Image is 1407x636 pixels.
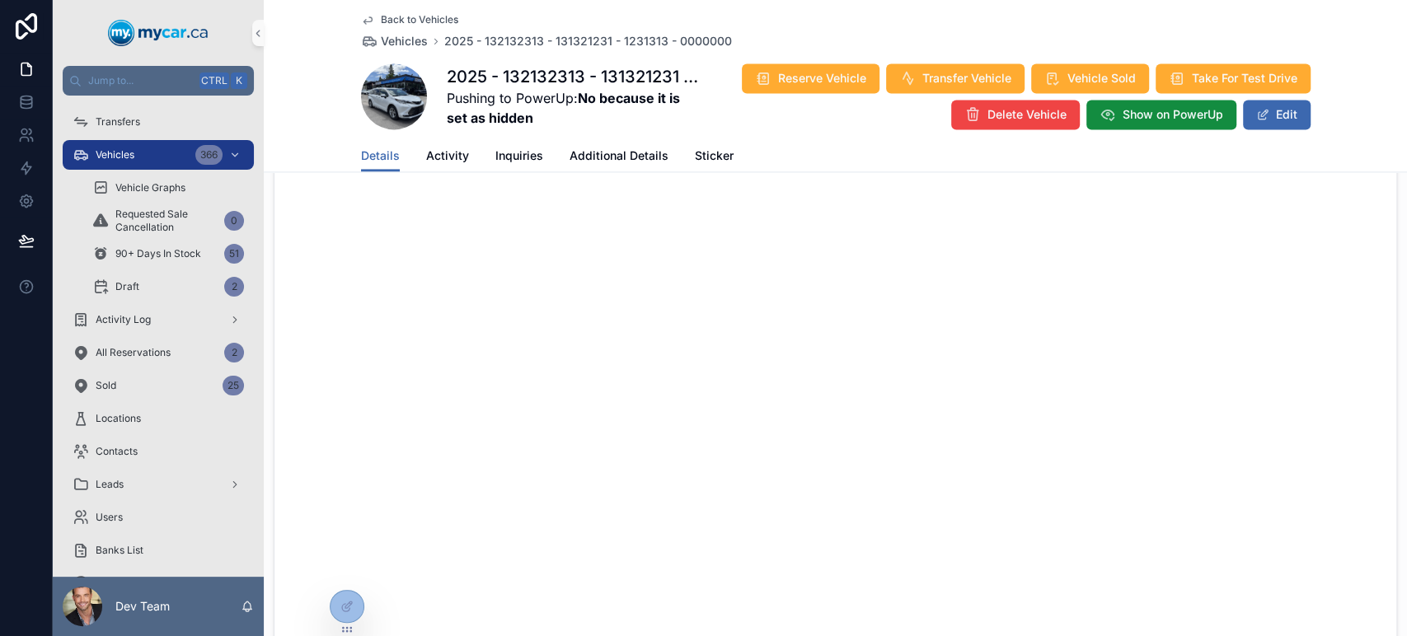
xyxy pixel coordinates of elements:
a: Vehicles366 [63,140,254,170]
div: 2 [224,343,244,362]
a: Draft2 [82,272,254,302]
a: Transfers [63,107,254,137]
span: Inquiries [495,147,543,164]
a: Sold25 [63,371,254,400]
span: Activity Log [96,313,151,326]
button: Jump to...CtrlK [63,66,254,96]
a: Requested Sale Cancellation0 [82,206,254,236]
span: Sold [96,379,116,392]
span: Vehicle Sold [1067,70,1136,87]
button: Reserve Vehicle [742,63,879,93]
img: App logo [108,20,209,46]
a: Banks List [63,535,254,565]
a: Additional Details [570,141,668,174]
a: All Reservations2 [63,338,254,367]
span: Back to Vehicles [381,13,458,26]
span: Sticker [695,147,734,164]
span: Vehicle Graphs [115,181,185,194]
span: Delete Vehicle [987,106,1067,123]
span: 90+ Days In Stock [115,247,201,260]
div: 366 [195,145,223,165]
span: Show on PowerUp [1123,106,1223,123]
span: Vehicles [96,148,134,161]
span: Details [361,147,400,164]
span: Transfer Vehicle [922,70,1011,87]
button: Delete Vehicle [951,100,1080,129]
a: Details [361,141,400,172]
a: Inquiries [495,141,543,174]
a: Activity [426,141,469,174]
div: 2 [224,277,244,297]
button: Vehicle Sold [1031,63,1149,93]
span: Leads [96,478,124,491]
div: 0 [224,211,244,231]
span: Banks List [96,544,143,557]
div: 51 [224,244,244,264]
span: K [232,74,246,87]
h1: 2025 - 132132313 - 131321231 - 1231313 - 0000000 [447,65,702,88]
span: Activity [426,147,469,164]
a: Back to Vehicles [361,13,458,26]
span: Vehicles [381,33,428,49]
span: Transfers [96,115,140,129]
button: Transfer Vehicle [886,63,1025,93]
a: Vehicles [361,33,428,49]
button: Show on PowerUp [1086,100,1236,129]
span: Requested Sale Cancellation [115,208,218,234]
button: Take For Test Drive [1156,63,1311,93]
span: Take For Test Drive [1192,70,1297,87]
span: Draft [115,280,139,293]
a: Locations [63,404,254,433]
div: 25 [223,376,244,395]
a: Activity Log [63,305,254,334]
span: Pushing to PowerUp: [447,88,702,128]
span: Locations [96,412,141,425]
div: scrollable content [53,96,264,577]
a: 90+ Days In Stock51 [82,239,254,269]
p: Dev Team [115,598,170,615]
a: Vehicle Graphs [82,173,254,203]
span: All Reservations [96,346,171,359]
a: Sticker [695,141,734,174]
a: Contacts [63,437,254,466]
span: Contacts [96,445,138,458]
a: Leads [63,470,254,499]
span: Ctrl [199,72,229,89]
span: Additional Details [570,147,668,164]
span: Users [96,511,123,524]
span: Reserve Vehicle [778,70,866,87]
button: Edit [1243,100,1311,129]
a: Users [63,503,254,532]
span: Jump to... [88,74,193,87]
a: 2025 - 132132313 - 131321231 - 1231313 - 0000000 [444,33,732,49]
